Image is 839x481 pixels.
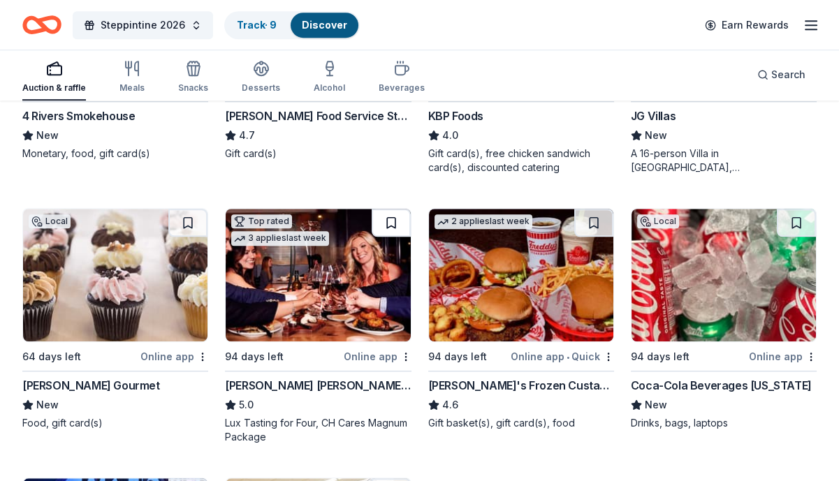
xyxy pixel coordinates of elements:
[225,377,411,394] div: [PERSON_NAME] [PERSON_NAME] Winery and Restaurants
[225,416,411,444] div: Lux Tasting for Four, CH Cares Magnum Package
[631,147,817,175] div: A 16-person Villa in [GEOGRAPHIC_DATA], [GEOGRAPHIC_DATA], [GEOGRAPHIC_DATA] for 7days/6nights (R...
[36,397,59,413] span: New
[226,209,410,341] img: Image for Cooper's Hawk Winery and Restaurants
[225,108,411,124] div: [PERSON_NAME] Food Service Store
[511,348,614,365] div: Online app Quick
[429,209,613,341] img: Image for Freddy's Frozen Custard & Steakburgers
[631,208,817,430] a: Image for Coca-Cola Beverages FloridaLocal94 days leftOnline appCoca-Cola Beverages [US_STATE]New...
[239,127,255,144] span: 4.7
[428,208,614,430] a: Image for Freddy's Frozen Custard & Steakburgers2 applieslast week94 days leftOnline app•Quick[PE...
[225,208,411,444] a: Image for Cooper's Hawk Winery and RestaurantsTop rated3 applieslast week94 days leftOnline app[P...
[344,348,411,365] div: Online app
[178,54,208,101] button: Snacks
[22,54,86,101] button: Auction & raffle
[119,82,145,94] div: Meals
[631,377,812,394] div: Coca-Cola Beverages [US_STATE]
[22,147,208,161] div: Monetary, food, gift card(s)
[36,127,59,144] span: New
[428,348,487,365] div: 94 days left
[225,147,411,161] div: Gift card(s)
[242,82,280,94] div: Desserts
[119,54,145,101] button: Meals
[239,397,254,413] span: 5.0
[22,416,208,430] div: Food, gift card(s)
[22,108,135,124] div: 4 Rivers Smokehouse
[631,348,690,365] div: 94 days left
[631,108,676,124] div: JG Villas
[242,54,280,101] button: Desserts
[379,54,425,101] button: Beverages
[22,82,86,94] div: Auction & raffle
[178,82,208,94] div: Snacks
[22,377,160,394] div: [PERSON_NAME] Gourmet
[428,108,483,124] div: KBP Foods
[442,397,458,413] span: 4.6
[224,11,360,39] button: Track· 9Discover
[231,214,292,228] div: Top rated
[23,209,207,341] img: Image for Wright's Gourmet
[645,397,667,413] span: New
[237,19,277,31] a: Track· 9
[73,11,213,39] button: Steppintine 2026
[631,416,817,430] div: Drinks, bags, laptops
[314,82,345,94] div: Alcohol
[225,348,284,365] div: 94 days left
[101,17,185,34] span: Steppintine 2026
[379,82,425,94] div: Beverages
[428,416,614,430] div: Gift basket(s), gift card(s), food
[231,231,329,246] div: 3 applies last week
[302,19,347,31] a: Discover
[435,214,532,229] div: 2 applies last week
[22,208,208,430] a: Image for Wright's GourmetLocal64 days leftOnline app[PERSON_NAME] GourmetNewFood, gift card(s)
[771,66,805,83] span: Search
[314,54,345,101] button: Alcohol
[29,214,71,228] div: Local
[22,8,61,41] a: Home
[696,13,797,38] a: Earn Rewards
[442,127,458,144] span: 4.0
[749,348,817,365] div: Online app
[567,351,569,362] span: •
[428,147,614,175] div: Gift card(s), free chicken sandwich card(s), discounted catering
[22,348,81,365] div: 64 days left
[746,61,817,89] button: Search
[428,377,614,394] div: [PERSON_NAME]'s Frozen Custard & Steakburgers
[632,209,816,341] img: Image for Coca-Cola Beverages Florida
[645,127,667,144] span: New
[637,214,679,228] div: Local
[140,348,208,365] div: Online app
